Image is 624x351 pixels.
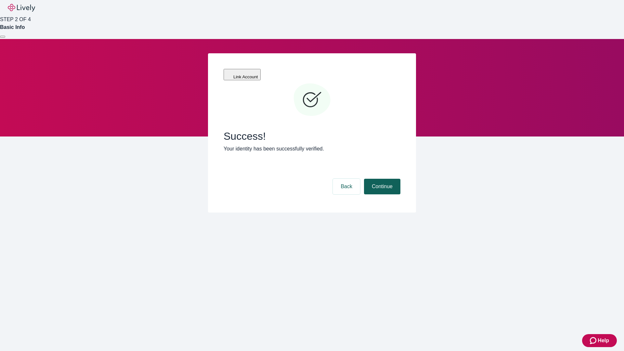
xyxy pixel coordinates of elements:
button: Link Account [224,69,261,80]
img: Lively [8,4,35,12]
svg: Zendesk support icon [590,337,598,344]
svg: Checkmark icon [292,81,331,120]
p: Your identity has been successfully verified. [224,145,400,153]
button: Back [333,179,360,194]
button: Zendesk support iconHelp [582,334,617,347]
span: Success! [224,130,400,142]
button: Continue [364,179,400,194]
span: Help [598,337,609,344]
